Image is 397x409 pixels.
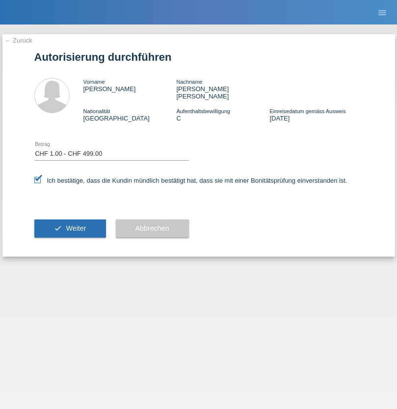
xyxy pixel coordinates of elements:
[377,8,387,18] i: menu
[83,107,177,122] div: [GEOGRAPHIC_DATA]
[176,108,230,114] span: Aufenthaltsbewilligung
[34,219,106,238] button: check Weiter
[176,79,202,85] span: Nachname
[66,224,86,232] span: Weiter
[34,177,347,184] label: Ich bestätige, dass die Kundin mündlich bestätigt hat, dass sie mit einer Bonitätsprüfung einvers...
[176,78,269,100] div: [PERSON_NAME] [PERSON_NAME]
[372,9,392,15] a: menu
[269,108,345,114] span: Einreisedatum gemäss Ausweis
[176,107,269,122] div: C
[34,51,363,63] h1: Autorisierung durchführen
[83,78,177,93] div: [PERSON_NAME]
[5,37,32,44] a: ← Zurück
[269,107,363,122] div: [DATE]
[135,224,169,232] span: Abbrechen
[54,224,62,232] i: check
[83,79,105,85] span: Vorname
[83,108,110,114] span: Nationalität
[116,219,189,238] button: Abbrechen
